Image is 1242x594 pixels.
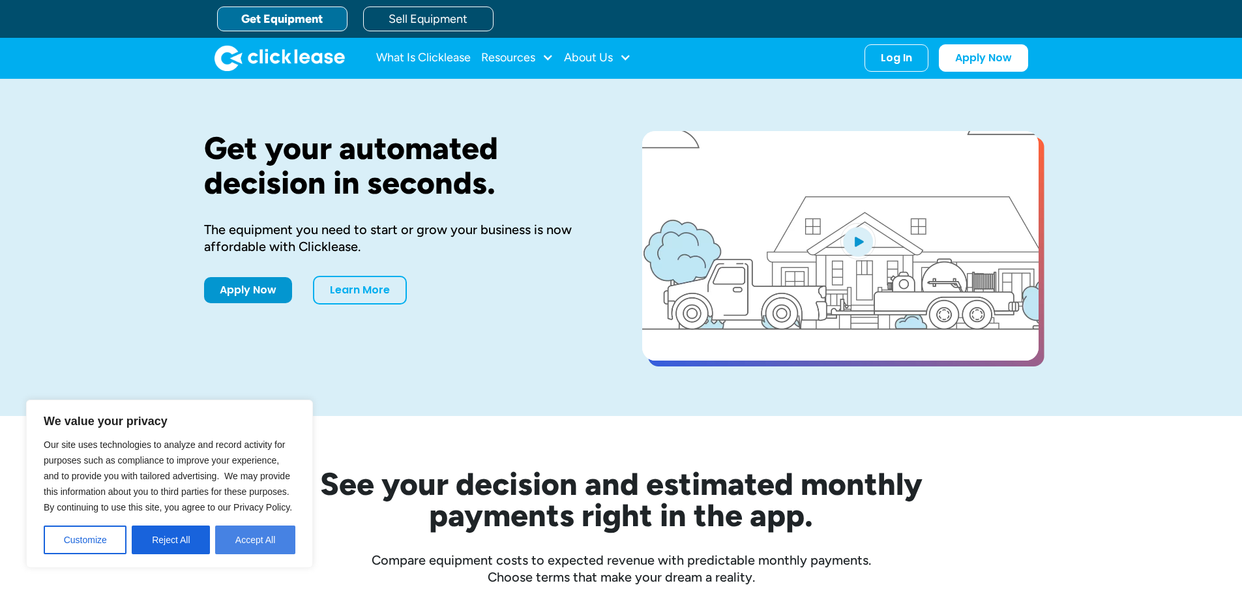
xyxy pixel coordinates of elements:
[44,526,126,554] button: Customize
[564,45,631,71] div: About Us
[939,44,1028,72] a: Apply Now
[256,468,986,531] h2: See your decision and estimated monthly payments right in the app.
[481,45,554,71] div: Resources
[313,276,407,304] a: Learn More
[363,7,494,31] a: Sell Equipment
[204,221,600,255] div: The equipment you need to start or grow your business is now affordable with Clicklease.
[214,45,345,71] a: home
[204,277,292,303] a: Apply Now
[26,400,313,568] div: We value your privacy
[376,45,471,71] a: What Is Clicklease
[840,223,876,260] img: Blue play button logo on a light blue circular background
[214,45,345,71] img: Clicklease logo
[132,526,210,554] button: Reject All
[215,526,295,554] button: Accept All
[881,52,912,65] div: Log In
[204,552,1039,586] div: Compare equipment costs to expected revenue with predictable monthly payments. Choose terms that ...
[217,7,347,31] a: Get Equipment
[204,131,600,200] h1: Get your automated decision in seconds.
[44,439,292,512] span: Our site uses technologies to analyze and record activity for purposes such as compliance to impr...
[44,413,295,429] p: We value your privacy
[642,131,1039,361] a: open lightbox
